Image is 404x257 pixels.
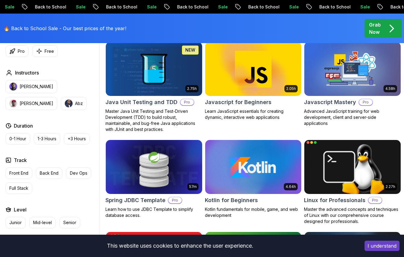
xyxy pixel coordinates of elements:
p: Pro [368,197,382,203]
p: Pro [180,99,194,105]
p: Master Java Unit Testing and Test-Driven Development (TDD) to build robust, maintainable, and bug... [105,108,202,132]
a: Linux for Professionals card2.27hLinux for ProfessionalsProMaster the advanced concepts and techn... [304,140,401,224]
p: Back to School [28,4,69,10]
button: instructor img[PERSON_NAME] [5,97,57,110]
p: Abz [75,100,83,106]
button: Dev Ops [66,167,91,179]
p: 2.05h [286,86,296,91]
p: Learn JavaScript essentials for creating dynamic, interactive web applications [205,108,302,120]
img: Kotlin for Beginners card [205,140,302,194]
button: +3 Hours [64,133,90,144]
button: Back End [36,167,62,179]
button: Full Stack [5,182,32,194]
p: [PERSON_NAME] [20,84,53,90]
button: 0-1 Hour [5,133,30,144]
button: 1-3 Hours [34,133,60,144]
a: Kotlin for Beginners card4.64hKotlin for BeginnersKotlin fundamentals for mobile, game, and web d... [205,140,302,218]
img: instructor img [9,83,17,90]
p: NEW [185,47,195,53]
button: Pro [5,45,29,57]
p: Sale [69,4,89,10]
button: Mid-level [29,217,56,228]
p: 57m [189,184,197,189]
p: Grab Now [369,21,381,36]
p: Full Stack [9,185,28,191]
p: +3 Hours [68,136,86,142]
button: Front End [5,167,32,179]
img: Java Unit Testing and TDD card [106,42,202,96]
h2: Level [14,206,27,213]
p: Master the advanced concepts and techniques of Linux with our comprehensive course designed for p... [304,206,401,224]
div: This website uses cookies to enhance the user experience. [5,239,355,252]
p: Dev Ops [70,170,87,176]
button: Accept cookies [365,241,399,251]
p: Pro [168,197,182,203]
a: Spring JDBC Template card57mSpring JDBC TemplateProLearn how to use JDBC Template to simplify dat... [105,140,202,218]
p: Back to School [313,4,354,10]
img: Spring JDBC Template card [106,140,202,194]
a: Java Unit Testing and TDD card2.75hNEWJava Unit Testing and TDDProMaster Java Unit Testing and Te... [105,42,202,132]
button: instructor img[PERSON_NAME] [5,80,57,93]
p: Back to School [99,4,140,10]
h2: Instructors [15,69,39,76]
button: Free [32,45,58,57]
button: Junior [5,217,26,228]
h2: Kotlin for Beginners [205,196,258,205]
p: 2.27h [386,184,395,189]
p: Pro [18,48,25,54]
a: Javascript for Beginners card2.05hJavascript for BeginnersLearn JavaScript essentials for creatin... [205,42,302,120]
h2: Javascript Mastery [304,98,356,106]
p: Sale [140,4,160,10]
p: Learn how to use JDBC Template to simplify database access. [105,206,202,218]
p: Junior [9,220,22,226]
p: 4.64h [286,184,296,189]
img: Linux for Professionals card [302,139,403,195]
h2: Track [14,157,27,164]
p: Sale [354,4,373,10]
p: Pro [359,99,372,105]
h2: Javascript for Beginners [205,98,271,106]
h2: Java Unit Testing and TDD [105,98,177,106]
h2: Duration [14,122,33,129]
p: Front End [9,170,28,176]
img: Javascript for Beginners card [205,42,302,96]
button: Senior [59,217,80,228]
img: Javascript Mastery card [304,42,401,96]
img: instructor img [9,100,17,107]
p: Sale [211,4,231,10]
p: 🔥 Back to School Sale - Our best prices of the year! [4,25,126,32]
a: Javascript Mastery card4.58hJavascript MasteryProAdvanced JavaScript training for web development... [304,42,401,126]
p: 4.58h [385,86,395,91]
p: [PERSON_NAME] [20,100,53,106]
p: 2.75h [187,86,197,91]
img: instructor img [65,100,73,107]
p: Kotlin fundamentals for mobile, game, and web development [205,206,302,218]
p: Back to School [171,4,211,10]
p: 0-1 Hour [9,136,26,142]
p: Free [45,48,54,54]
p: 1-3 Hours [38,136,56,142]
p: Back End [40,170,58,176]
p: Sale [283,4,302,10]
button: instructor imgAbz [61,97,87,110]
p: Advanced JavaScript training for web development, client and server-side applications [304,108,401,126]
p: Back to School [242,4,283,10]
h2: Spring JDBC Template [105,196,165,205]
p: Mid-level [33,220,52,226]
h2: Linux for Professionals [304,196,365,205]
p: Senior [63,220,76,226]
